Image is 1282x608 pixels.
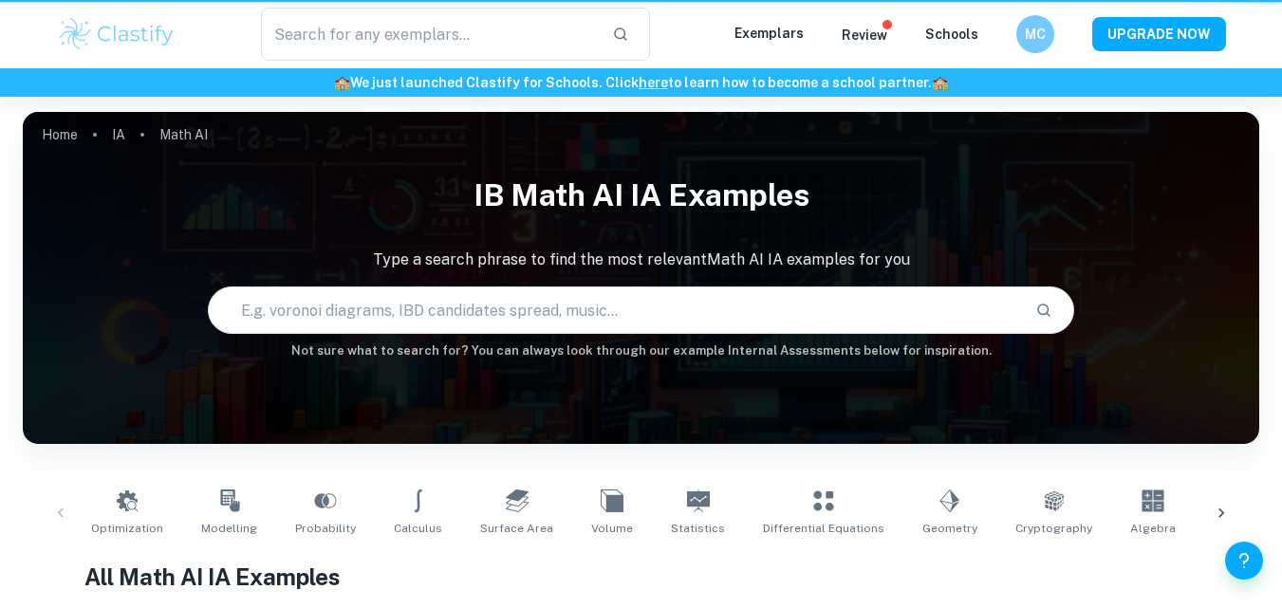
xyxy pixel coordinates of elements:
a: Schools [925,27,978,42]
span: 🏫 [932,75,948,90]
span: Modelling [201,520,257,537]
button: UPGRADE NOW [1092,17,1226,51]
a: Home [42,121,78,148]
button: Search [1028,294,1060,326]
p: Math AI [159,124,208,145]
span: Volume [591,520,633,537]
p: Exemplars [734,23,804,44]
a: here [639,75,668,90]
h6: MC [1024,24,1046,45]
h6: We just launched Clastify for Schools. Click to learn how to become a school partner. [4,72,1278,93]
a: IA [112,121,125,148]
input: E.g. voronoi diagrams, IBD candidates spread, music... [209,284,1019,337]
span: Geometry [922,520,977,537]
span: Optimization [91,520,163,537]
span: Statistics [671,520,725,537]
span: Probability [295,520,356,537]
button: Help and Feedback [1225,542,1263,580]
input: Search for any exemplars... [261,8,598,61]
img: Clastify logo [57,15,177,53]
p: Review [842,25,887,46]
h1: All Math AI IA Examples [84,560,1198,594]
span: Surface Area [480,520,553,537]
button: MC [1016,15,1054,53]
span: Cryptography [1015,520,1092,537]
h6: Not sure what to search for? You can always look through our example Internal Assessments below f... [23,341,1259,360]
span: 🏫 [334,75,350,90]
h1: IB Math AI IA examples [23,165,1259,226]
span: Algebra [1130,520,1176,537]
p: Type a search phrase to find the most relevant Math AI IA examples for you [23,249,1259,271]
span: Calculus [394,520,442,537]
span: Differential Equations [763,520,884,537]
